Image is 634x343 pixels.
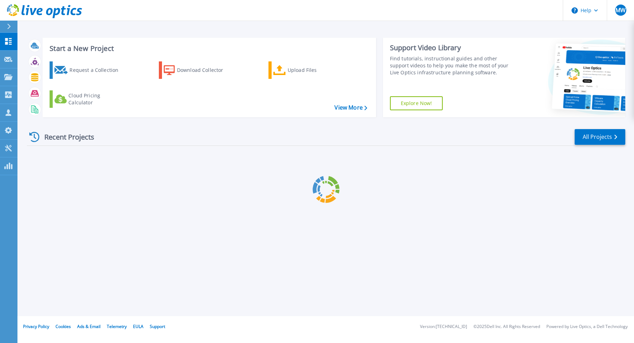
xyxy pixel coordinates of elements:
[420,325,467,329] li: Version: [TECHNICAL_ID]
[133,323,143,329] a: EULA
[77,323,101,329] a: Ads & Email
[268,61,346,79] a: Upload Files
[575,129,625,145] a: All Projects
[159,61,237,79] a: Download Collector
[390,55,513,76] div: Find tutorials, instructional guides and other support videos to help you make the most of your L...
[107,323,127,329] a: Telemetry
[68,92,124,106] div: Cloud Pricing Calculator
[288,63,344,77] div: Upload Files
[390,43,513,52] div: Support Video Library
[27,128,104,146] div: Recent Projects
[473,325,540,329] li: © 2025 Dell Inc. All Rights Reserved
[546,325,628,329] li: Powered by Live Optics, a Dell Technology
[177,63,233,77] div: Download Collector
[150,323,165,329] a: Support
[50,45,367,52] h3: Start a New Project
[390,96,443,110] a: Explore Now!
[23,323,49,329] a: Privacy Policy
[615,7,626,13] span: MW
[334,104,367,111] a: View More
[69,63,125,77] div: Request a Collection
[50,61,127,79] a: Request a Collection
[56,323,71,329] a: Cookies
[50,90,127,108] a: Cloud Pricing Calculator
